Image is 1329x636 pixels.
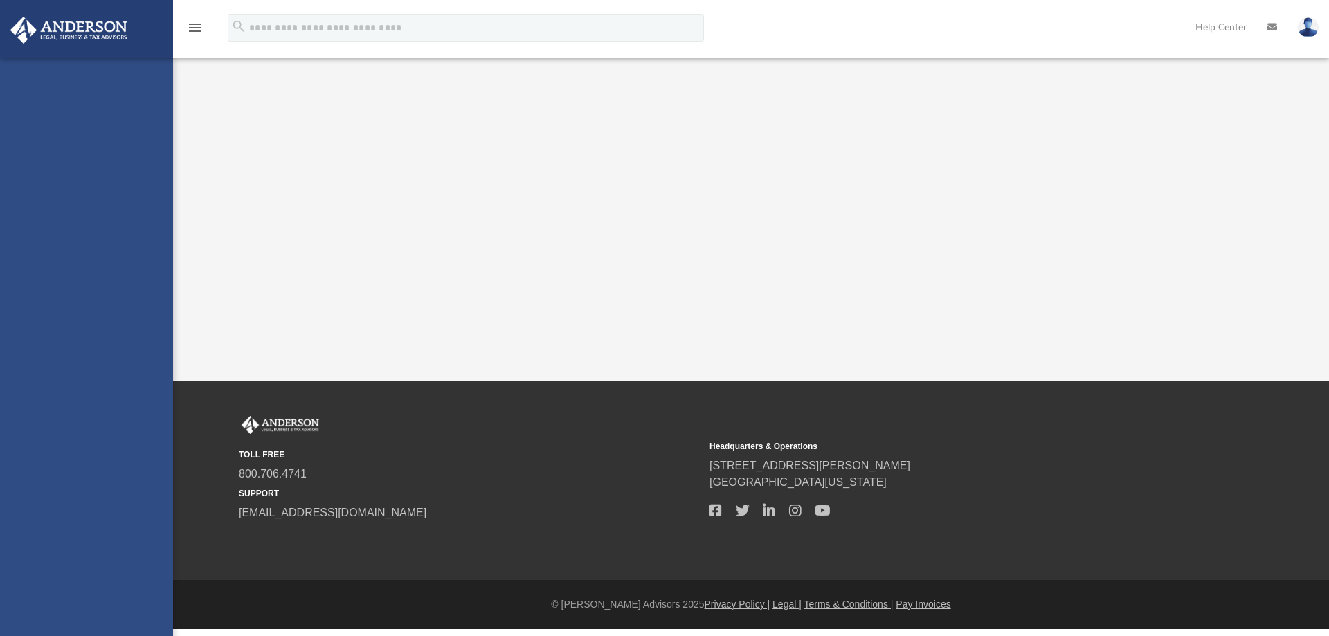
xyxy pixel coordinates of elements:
a: Terms & Conditions | [804,599,894,610]
a: Privacy Policy | [705,599,770,610]
a: Legal | [772,599,802,610]
img: Anderson Advisors Platinum Portal [239,416,322,434]
i: search [231,19,246,34]
a: Pay Invoices [896,599,950,610]
img: User Pic [1298,17,1319,37]
div: © [PERSON_NAME] Advisors 2025 [173,597,1329,612]
small: Headquarters & Operations [709,440,1170,453]
small: SUPPORT [239,487,700,500]
a: [GEOGRAPHIC_DATA][US_STATE] [709,476,887,488]
small: TOLL FREE [239,448,700,461]
a: [EMAIL_ADDRESS][DOMAIN_NAME] [239,507,426,518]
i: menu [187,19,204,36]
a: menu [187,26,204,36]
img: Anderson Advisors Platinum Portal [6,17,132,44]
a: [STREET_ADDRESS][PERSON_NAME] [709,460,910,471]
a: 800.706.4741 [239,468,307,480]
